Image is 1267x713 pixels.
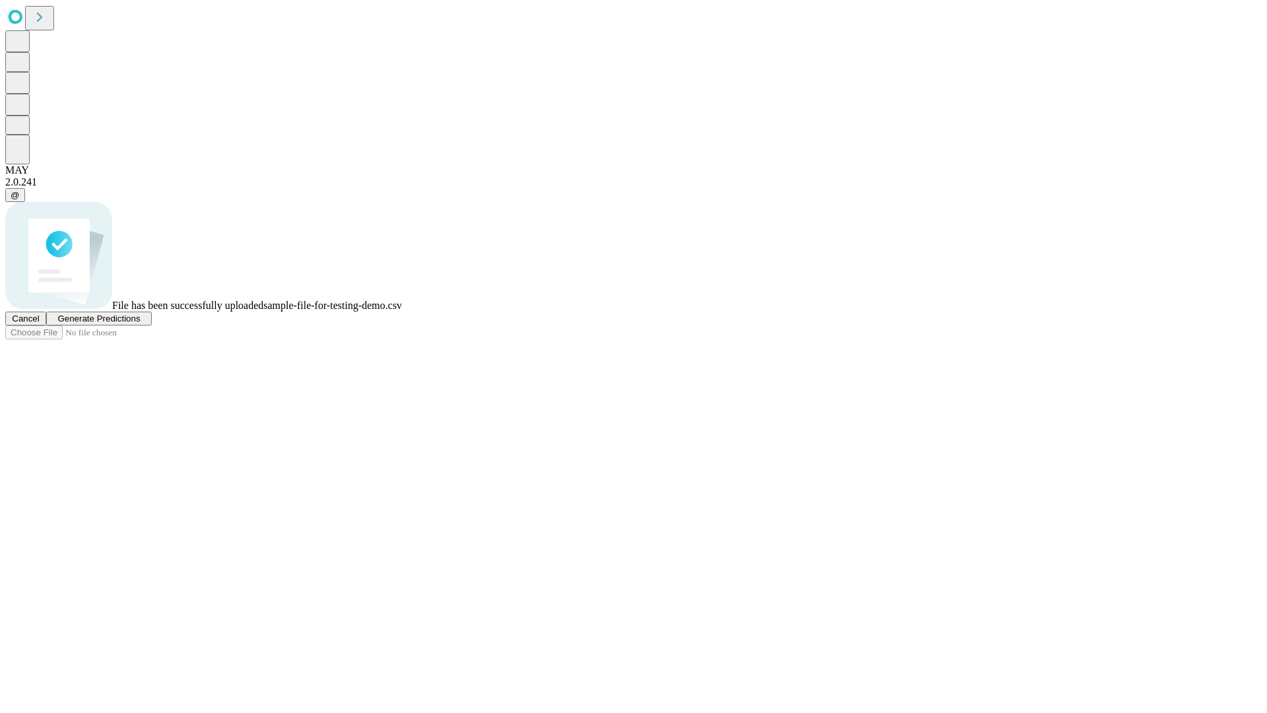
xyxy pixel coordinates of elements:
button: Generate Predictions [46,312,152,325]
span: File has been successfully uploaded [112,300,263,311]
span: sample-file-for-testing-demo.csv [263,300,402,311]
div: 2.0.241 [5,176,1262,188]
span: Cancel [12,314,40,323]
button: @ [5,188,25,202]
button: Cancel [5,312,46,325]
div: MAY [5,164,1262,176]
span: @ [11,190,20,200]
span: Generate Predictions [57,314,140,323]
